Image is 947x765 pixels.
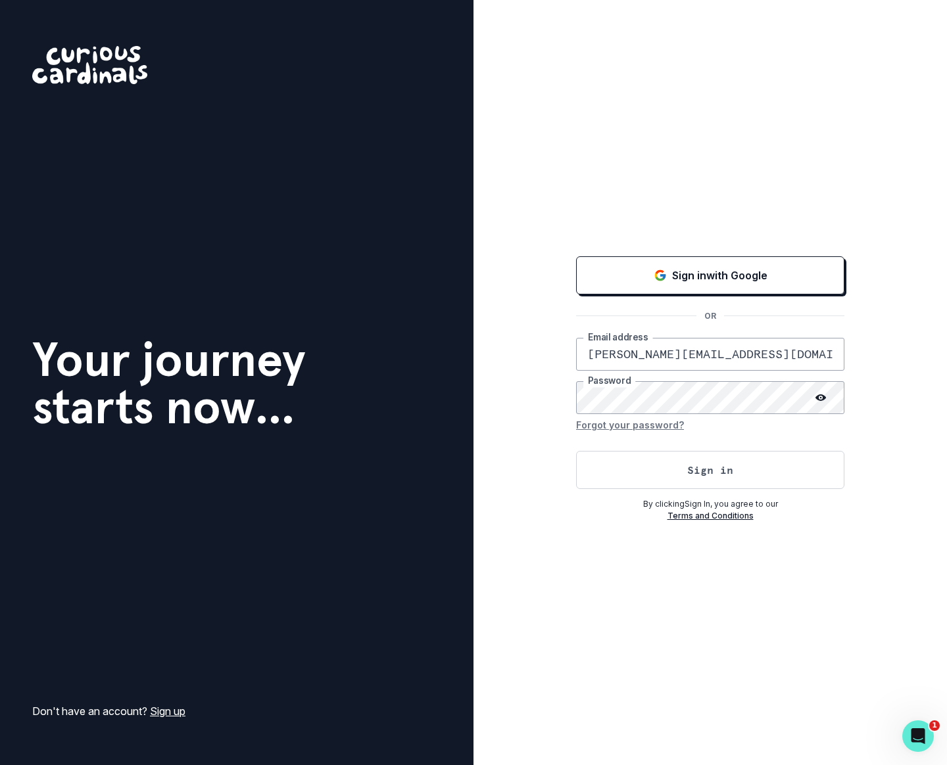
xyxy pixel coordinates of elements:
[902,720,934,752] iframe: Intercom live chat
[929,720,940,731] span: 1
[696,310,724,322] p: OR
[32,703,185,719] p: Don't have an account?
[150,705,185,718] a: Sign up
[32,46,147,84] img: Curious Cardinals Logo
[576,498,844,510] p: By clicking Sign In , you agree to our
[576,414,684,435] button: Forgot your password?
[32,336,306,430] h1: Your journey starts now...
[668,511,754,521] a: Terms and Conditions
[576,256,844,294] button: Sign in with Google (GSuite)
[576,451,844,489] button: Sign in
[672,267,767,283] p: Sign in with Google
